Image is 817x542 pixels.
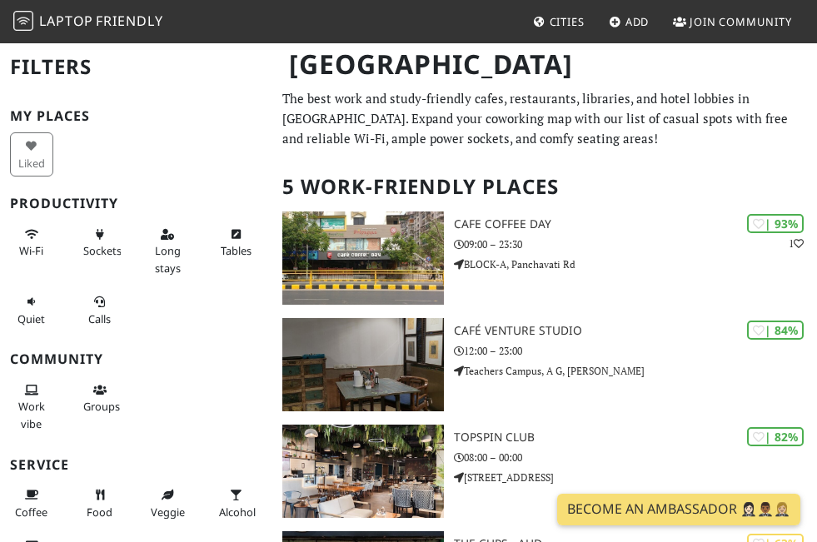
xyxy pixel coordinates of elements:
[10,288,53,332] button: Quiet
[747,427,804,446] div: | 82%
[10,376,53,437] button: Work vibe
[282,88,807,148] p: The best work and study-friendly cafes, restaurants, libraries, and hotel lobbies in [GEOGRAPHIC_...
[789,236,804,251] p: 1
[10,196,262,211] h3: Productivity
[272,318,817,411] a: Café Venture Studio | 84% Café Venture Studio 12:00 – 23:00 Teachers Campus, A G, [PERSON_NAME]
[454,324,817,338] h3: Café Venture Studio
[15,505,47,520] span: Coffee
[454,430,817,445] h3: TopSpin Club
[214,481,257,525] button: Alcohol
[151,505,185,520] span: Veggie
[454,236,817,252] p: 09:00 – 23:30
[625,14,650,29] span: Add
[78,376,122,420] button: Groups
[276,42,807,87] h1: [GEOGRAPHIC_DATA]
[13,7,163,37] a: LaptopFriendly LaptopFriendly
[454,343,817,359] p: 12:00 – 23:00
[272,211,817,305] a: Cafe Coffee Day | 93% 1 Cafe Coffee Day 09:00 – 23:30 BLOCK-A, Panchavati Rd
[19,243,43,258] span: Stable Wi-Fi
[282,318,444,411] img: Café Venture Studio
[146,221,189,281] button: Long stays
[96,12,162,30] span: Friendly
[18,399,45,430] span: People working
[146,481,189,525] button: Veggie
[454,470,817,485] p: [STREET_ADDRESS]
[557,494,800,525] a: Become an Ambassador 🤵🏻‍♀️🤵🏾‍♂️🤵🏼‍♀️
[83,243,122,258] span: Power sockets
[747,214,804,233] div: | 93%
[272,425,817,518] a: TopSpin Club | 82% TopSpin Club 08:00 – 00:00 [STREET_ADDRESS]
[550,14,585,29] span: Cities
[10,108,262,124] h3: My Places
[83,399,120,414] span: Group tables
[78,481,122,525] button: Food
[78,221,122,265] button: Sockets
[690,14,792,29] span: Join Community
[155,243,181,275] span: Long stays
[526,7,591,37] a: Cities
[454,217,817,231] h3: Cafe Coffee Day
[282,211,444,305] img: Cafe Coffee Day
[10,351,262,367] h3: Community
[454,363,817,379] p: Teachers Campus, A G, [PERSON_NAME]
[282,162,807,212] h2: 5 Work-Friendly Places
[454,450,817,465] p: 08:00 – 00:00
[88,311,111,326] span: Video/audio calls
[87,505,112,520] span: Food
[10,221,53,265] button: Wi-Fi
[78,288,122,332] button: Calls
[214,221,257,265] button: Tables
[282,425,444,518] img: TopSpin Club
[602,7,656,37] a: Add
[10,457,262,473] h3: Service
[10,481,53,525] button: Coffee
[747,321,804,340] div: | 84%
[454,256,817,272] p: BLOCK-A, Panchavati Rd
[17,311,45,326] span: Quiet
[666,7,799,37] a: Join Community
[221,243,252,258] span: Work-friendly tables
[10,42,262,92] h2: Filters
[39,12,93,30] span: Laptop
[13,11,33,31] img: LaptopFriendly
[219,505,256,520] span: Alcohol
